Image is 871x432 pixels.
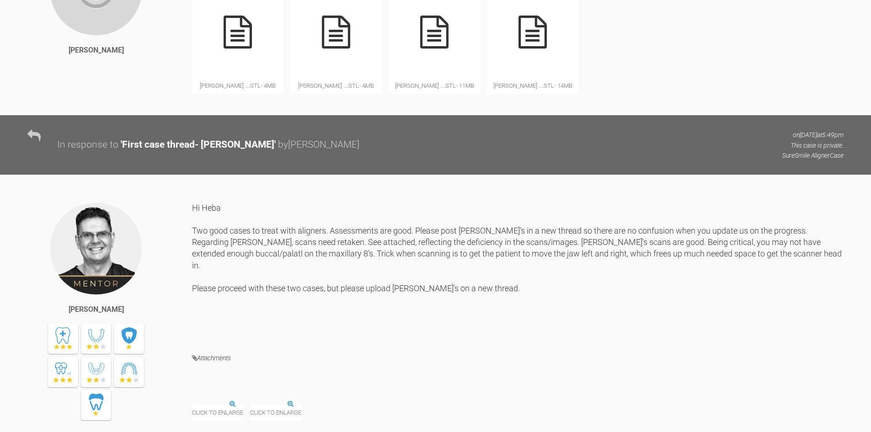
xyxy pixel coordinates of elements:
[250,405,301,421] span: Click to enlarge
[782,130,844,140] p: on [DATE] at 5:49pm
[192,405,243,421] span: Click to enlarge
[782,140,844,150] p: This case is private.
[121,137,276,153] div: ' First case thread- [PERSON_NAME] '
[192,78,283,94] span: [PERSON_NAME] ….stl - 4MB
[278,137,359,153] div: by [PERSON_NAME]
[389,78,480,94] span: [PERSON_NAME] ….stl - 11MB
[192,352,844,364] h4: Attachments
[69,304,124,315] div: [PERSON_NAME]
[192,202,844,339] div: Hi Heba Two good cases to treat with aligners. Assessments are good. Please post [PERSON_NAME]'s ...
[487,78,578,94] span: [PERSON_NAME] ….stl - 14MB
[57,137,118,153] div: In response to
[49,202,143,295] img: Geoff Stone
[782,150,844,160] p: SureSmile Aligner Case
[290,78,382,94] span: [PERSON_NAME] ….stl - 4MB
[69,44,124,56] div: [PERSON_NAME]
